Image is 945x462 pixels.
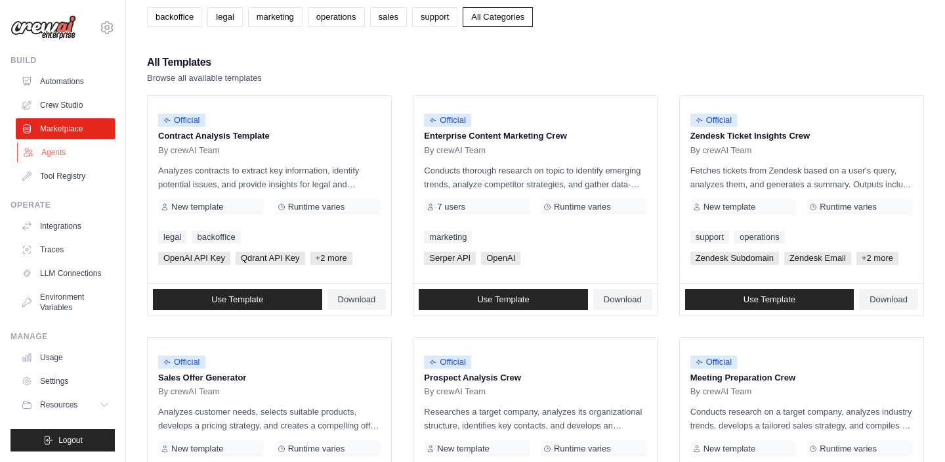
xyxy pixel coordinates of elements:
a: Traces [16,239,115,260]
span: Download [604,294,642,305]
a: Download [327,289,387,310]
p: Conducts research on a target company, analyzes industry trends, develops a tailored sales strate... [690,405,913,432]
a: legal [158,231,186,244]
a: Use Template [685,289,854,310]
p: Conducts thorough research on topic to identify emerging trends, analyze competitor strategies, a... [424,164,646,191]
span: New template [703,444,755,454]
span: Resources [40,400,77,410]
p: Contract Analysis Template [158,129,381,143]
a: Automations [16,71,115,92]
span: Serper API [424,252,476,265]
a: Use Template [419,289,588,310]
span: New template [703,202,755,212]
span: 7 users [437,202,465,212]
div: Operate [10,200,115,210]
a: Marketplace [16,118,115,139]
p: Researches a target company, analyzes its organizational structure, identifies key contacts, and ... [424,405,646,432]
span: By crewAI Team [690,145,752,156]
a: operations [734,231,785,244]
p: Fetches tickets from Zendesk based on a user's query, analyzes them, and generates a summary. Out... [690,164,913,191]
p: Analyzes customer needs, selects suitable products, develops a pricing strategy, and creates a co... [158,405,381,432]
span: Runtime varies [288,444,345,454]
p: Meeting Preparation Crew [690,371,913,384]
span: Use Template [744,294,795,305]
a: legal [207,7,242,27]
span: Logout [58,435,83,446]
a: Download [859,289,918,310]
span: Use Template [211,294,263,305]
span: Official [690,356,738,369]
span: Official [690,114,738,127]
a: Crew Studio [16,95,115,116]
span: +2 more [856,252,898,265]
p: Analyzes contracts to extract key information, identify potential issues, and provide insights fo... [158,164,381,191]
span: By crewAI Team [158,386,220,397]
a: Settings [16,371,115,392]
a: operations [308,7,365,27]
span: Runtime varies [820,202,877,212]
a: Agents [17,142,116,163]
span: New template [171,444,223,454]
p: Browse all available templates [147,72,262,85]
a: Environment Variables [16,287,115,318]
a: Download [593,289,652,310]
span: Runtime varies [820,444,877,454]
a: LLM Connections [16,263,115,284]
p: Sales Offer Generator [158,371,381,384]
a: support [690,231,729,244]
button: Logout [10,429,115,451]
a: support [412,7,457,27]
span: Official [158,114,205,127]
span: Runtime varies [554,202,611,212]
div: Manage [10,331,115,342]
span: +2 more [310,252,352,265]
span: Official [158,356,205,369]
span: Use Template [477,294,529,305]
div: Build [10,55,115,66]
span: Official [424,356,471,369]
span: OpenAI API Key [158,252,230,265]
span: By crewAI Team [690,386,752,397]
p: Prospect Analysis Crew [424,371,646,384]
span: New template [437,444,489,454]
span: OpenAI [481,252,520,265]
p: Zendesk Ticket Insights Crew [690,129,913,143]
span: By crewAI Team [424,145,486,156]
h2: All Templates [147,53,262,72]
span: Download [338,294,376,305]
a: sales [370,7,407,27]
span: Official [424,114,471,127]
span: Runtime varies [554,444,611,454]
span: Qdrant API Key [236,252,305,265]
button: Resources [16,394,115,415]
a: All Categories [463,7,533,27]
span: Zendesk Email [784,252,851,265]
span: New template [171,202,223,212]
span: Runtime varies [288,202,345,212]
span: By crewAI Team [424,386,486,397]
a: marketing [424,231,472,244]
span: Zendesk Subdomain [690,252,779,265]
a: Usage [16,347,115,368]
img: Logo [10,15,76,40]
span: By crewAI Team [158,145,220,156]
a: Integrations [16,216,115,237]
a: Use Template [153,289,322,310]
a: backoffice [192,231,240,244]
a: Tool Registry [16,166,115,187]
p: Enterprise Content Marketing Crew [424,129,646,143]
span: Download [870,294,908,305]
a: backoffice [147,7,202,27]
a: marketing [248,7,303,27]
